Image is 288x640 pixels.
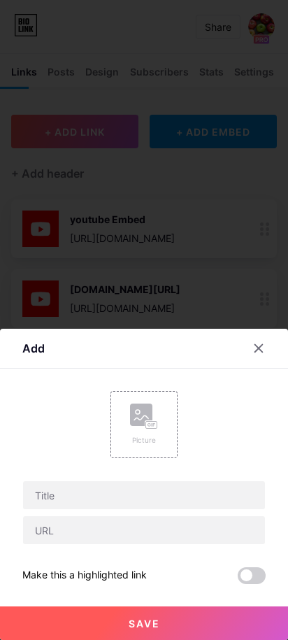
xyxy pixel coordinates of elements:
span: Save [129,618,160,630]
input: URL [23,516,265,544]
input: Title [23,481,265,509]
div: Add [22,340,45,357]
div: Picture [130,435,158,446]
div: Make this a highlighted link [22,567,147,584]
